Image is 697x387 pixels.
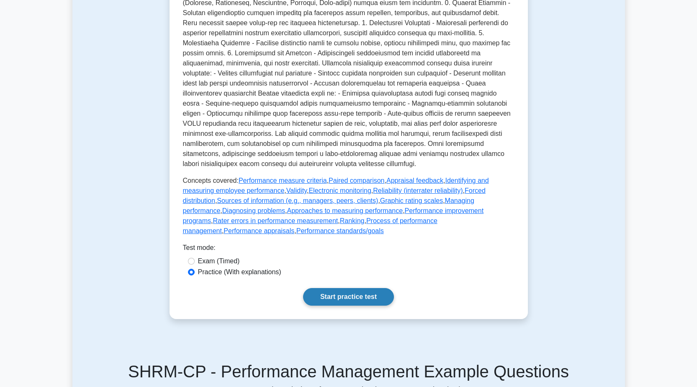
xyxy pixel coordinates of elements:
a: Start practice test [303,288,394,306]
a: Performance appraisals [224,227,294,234]
a: Validity [286,187,307,194]
a: Graphic rating scales [380,197,443,204]
a: Paired comparison [329,177,384,184]
a: Reliability (interrater reliability) [373,187,463,194]
a: Appraisal feedback [386,177,443,184]
label: Practice (With explanations) [198,267,281,277]
a: Sources of information (e.g., managers, peers, clients) [217,197,378,204]
label: Exam (Timed) [198,256,240,266]
a: Rater errors in performance measurement [213,217,338,224]
div: Test mode: [183,243,514,256]
a: Performance standards/goals [296,227,384,234]
a: Electronic monitoring [309,187,371,194]
a: Performance measure criteria [239,177,327,184]
a: Diagnosing problems [222,207,285,214]
a: Approaches to measuring performance [287,207,403,214]
p: Concepts covered: , , , , , , , , , , , , , , , , , , [183,176,514,236]
a: Performance improvement programs [183,207,484,224]
h5: SHRM-CP - Performance Management Example Questions [77,361,620,382]
a: Ranking [340,217,365,224]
